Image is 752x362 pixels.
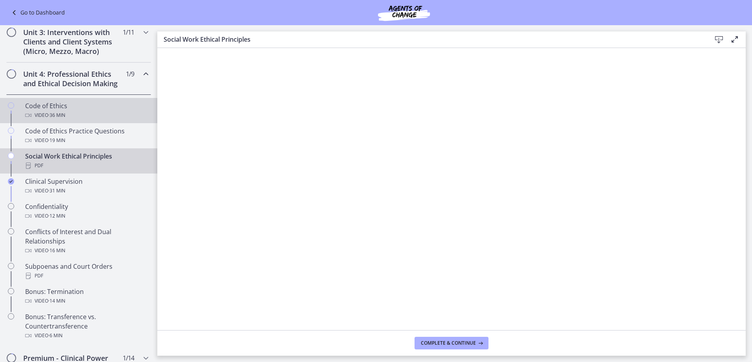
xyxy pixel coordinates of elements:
div: Video [25,331,148,340]
div: Video [25,246,148,255]
button: Complete & continue [415,337,488,349]
i: Completed [8,178,14,185]
div: Video [25,186,148,196]
div: Video [25,296,148,306]
a: Go to Dashboard [9,8,65,17]
div: PDF [25,161,148,170]
h2: Unit 4: Professional Ethics and Ethical Decision Making [23,69,119,88]
div: Social Work Ethical Principles [25,151,148,170]
span: · 14 min [48,296,65,306]
span: · 16 min [48,246,65,255]
span: Complete & continue [421,340,476,346]
span: 1 / 9 [126,69,134,79]
div: Code of Ethics [25,101,148,120]
div: Video [25,211,148,221]
div: Bonus: Termination [25,287,148,306]
span: · 36 min [48,111,65,120]
div: Conflicts of Interest and Dual Relationships [25,227,148,255]
div: Video [25,136,148,145]
span: · 12 min [48,211,65,221]
div: Confidentiality [25,202,148,221]
img: Agents of Change [357,3,451,22]
span: · 31 min [48,186,65,196]
div: Subpoenas and Court Orders [25,262,148,281]
div: Video [25,111,148,120]
span: · 6 min [48,331,63,340]
div: Bonus: Transference vs. Countertransference [25,312,148,340]
div: Clinical Supervision [25,177,148,196]
span: · 19 min [48,136,65,145]
span: 1 / 11 [123,28,134,37]
div: Code of Ethics Practice Questions [25,126,148,145]
h3: Social Work Ethical Principles [164,35,699,44]
h2: Unit 3: Interventions with Clients and Client Systems (Micro, Mezzo, Macro) [23,28,119,56]
div: PDF [25,271,148,281]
